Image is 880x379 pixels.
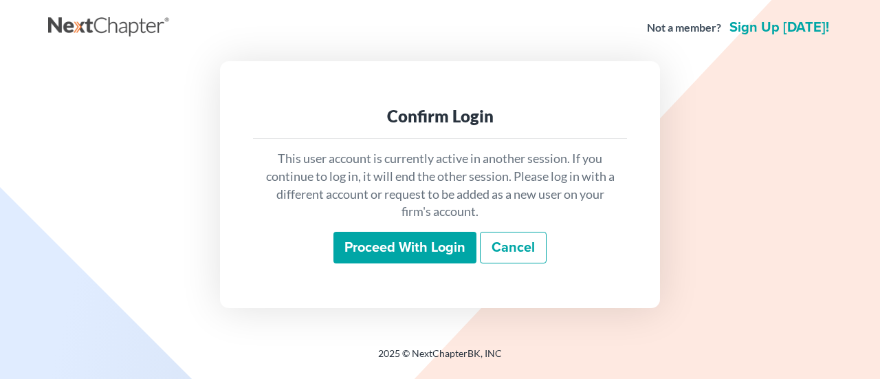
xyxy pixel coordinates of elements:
[727,21,832,34] a: Sign up [DATE]!
[264,105,616,127] div: Confirm Login
[264,150,616,221] p: This user account is currently active in another session. If you continue to log in, it will end ...
[48,347,832,371] div: 2025 © NextChapterBK, INC
[480,232,547,263] a: Cancel
[333,232,476,263] input: Proceed with login
[647,20,721,36] strong: Not a member?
